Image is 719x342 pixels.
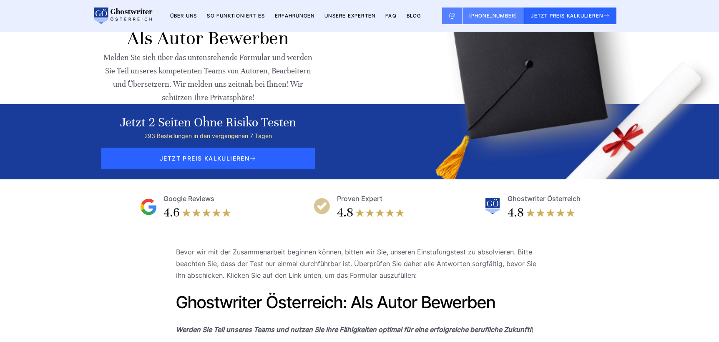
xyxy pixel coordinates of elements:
[101,148,315,169] span: JETZT PREIS KALKULIEREN
[484,198,501,214] img: Ghostwriter
[463,8,525,24] a: [PHONE_NUMBER]
[337,193,382,204] div: Proven Expert
[207,13,265,19] a: So funktioniert es
[181,204,231,221] img: stars
[103,51,313,104] div: Melden Sie sich über das untenstehende Formular und werden Sie Teil unseres kompetenten Teams von...
[469,13,518,19] span: [PHONE_NUMBER]
[163,204,180,221] div: 4.6
[103,27,313,50] h1: Als Autor bewerben
[120,131,296,141] div: 293 Bestellungen in den vergangenen 7 Tagen
[337,204,353,221] div: 4.8
[176,325,531,334] i: Werden Sie Teil unseres Teams und nutzen Sie Ihre Fähigkeiten optimal für eine erfolgreiche beruf...
[170,13,197,19] a: Über uns
[275,13,314,19] a: Erfahrungen
[176,324,543,335] p: )
[449,13,455,19] img: Email
[93,8,153,24] img: logo wirschreiben
[163,193,214,204] div: Google Reviews
[176,292,495,312] a: Ghostwriter Österreich: Als Autor Bewerben
[508,193,581,204] div: Ghostwriter Österreich
[407,13,421,19] a: BLOG
[355,204,405,221] img: stars
[525,204,576,221] img: stars
[524,8,616,24] button: JETZT PREIS KALKULIEREN
[140,199,157,215] img: Google Reviews
[176,246,543,281] p: Bevor wir mit der Zusammenarbeit beginnen können, bitten wir Sie, unseren Einstufungstest zu abso...
[385,13,397,19] a: FAQ
[324,13,375,19] a: Unsere Experten
[314,198,330,214] img: Proven Expert
[120,114,296,131] div: Jetzt 2 Seiten ohne Risiko testen
[508,204,524,221] div: 4.8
